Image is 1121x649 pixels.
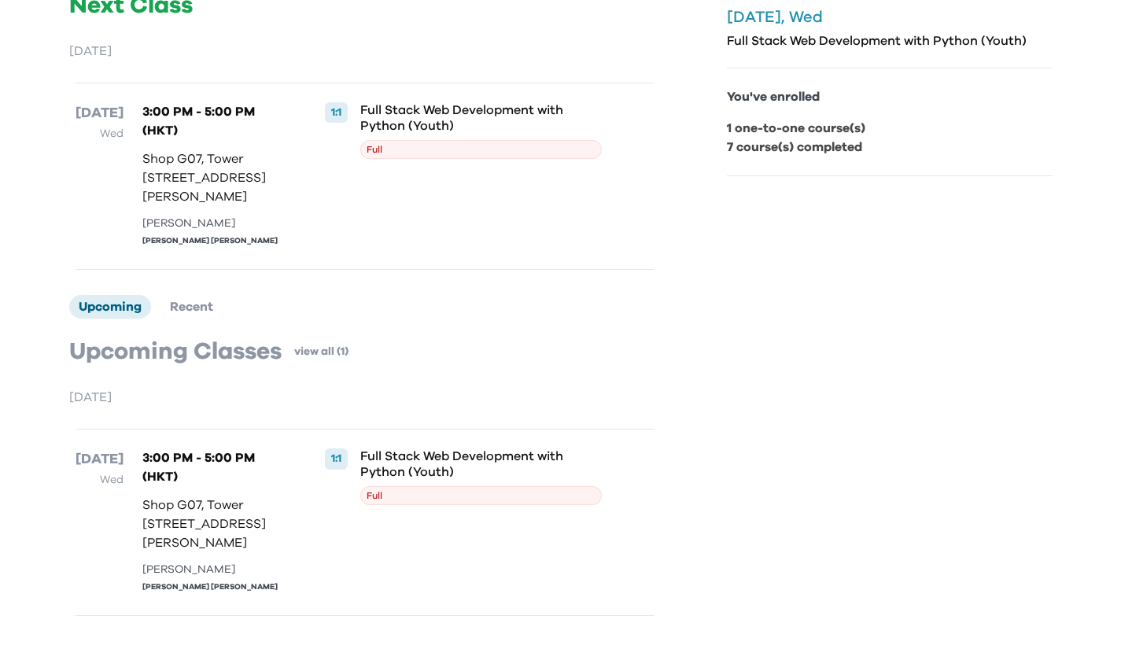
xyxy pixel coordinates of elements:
[325,102,348,123] div: 1:1
[69,42,661,61] p: [DATE]
[727,141,862,153] b: 7 course(s) completed
[325,448,348,469] div: 1:1
[76,124,124,143] p: Wed
[69,388,661,407] p: [DATE]
[142,102,287,140] p: 3:00 PM - 5:00 PM (HKT)
[170,301,213,313] span: Recent
[142,448,287,486] p: 3:00 PM - 5:00 PM (HKT)
[76,470,124,489] p: Wed
[142,216,287,232] div: [PERSON_NAME]
[76,448,124,470] p: [DATE]
[142,149,287,206] p: Shop G07, Tower [STREET_ADDRESS][PERSON_NAME]
[294,344,348,360] a: view all (1)
[79,301,142,313] span: Upcoming
[69,337,282,366] p: Upcoming Classes
[142,496,287,552] p: Shop G07, Tower [STREET_ADDRESS][PERSON_NAME]
[727,8,1053,27] p: [DATE], Wed
[360,140,602,159] span: Full
[142,562,287,578] div: [PERSON_NAME]
[76,102,124,124] p: [DATE]
[727,33,1053,49] p: Full Stack Web Development with Python (Youth)
[727,87,1053,106] p: You've enrolled
[360,102,602,134] p: Full Stack Web Development with Python (Youth)
[360,448,602,480] p: Full Stack Web Development with Python (Youth)
[142,581,287,593] div: [PERSON_NAME] [PERSON_NAME]
[142,235,287,247] div: [PERSON_NAME] [PERSON_NAME]
[727,122,865,135] b: 1 one-to-one course(s)
[360,486,602,505] span: Full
